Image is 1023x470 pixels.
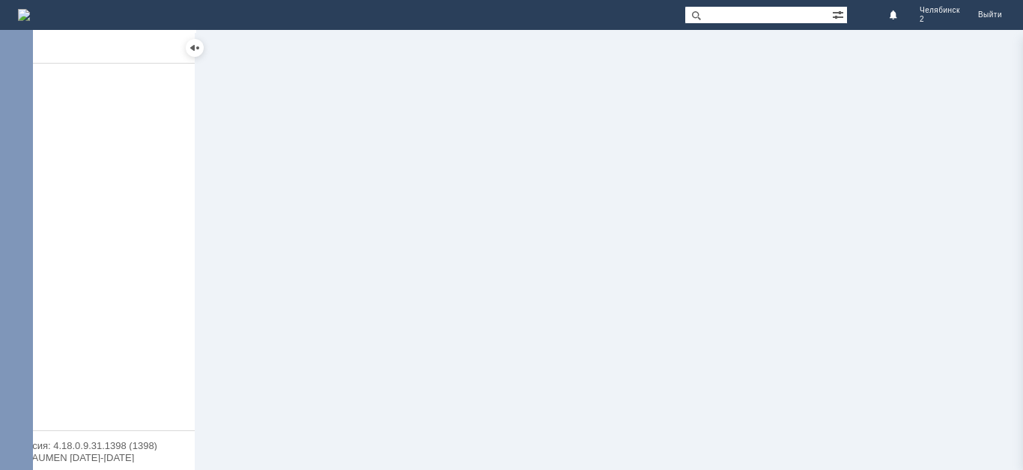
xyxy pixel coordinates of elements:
span: 2 [920,15,960,24]
span: Расширенный поиск [832,7,847,21]
div: Скрыть меню [186,39,204,57]
div: Версия: 4.18.0.9.31.1398 (1398) [15,441,180,451]
span: Челябинск [920,6,960,15]
a: Перейти на домашнюю страницу [18,9,30,21]
img: logo [18,9,30,21]
div: © NAUMEN [DATE]-[DATE] [15,453,180,463]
